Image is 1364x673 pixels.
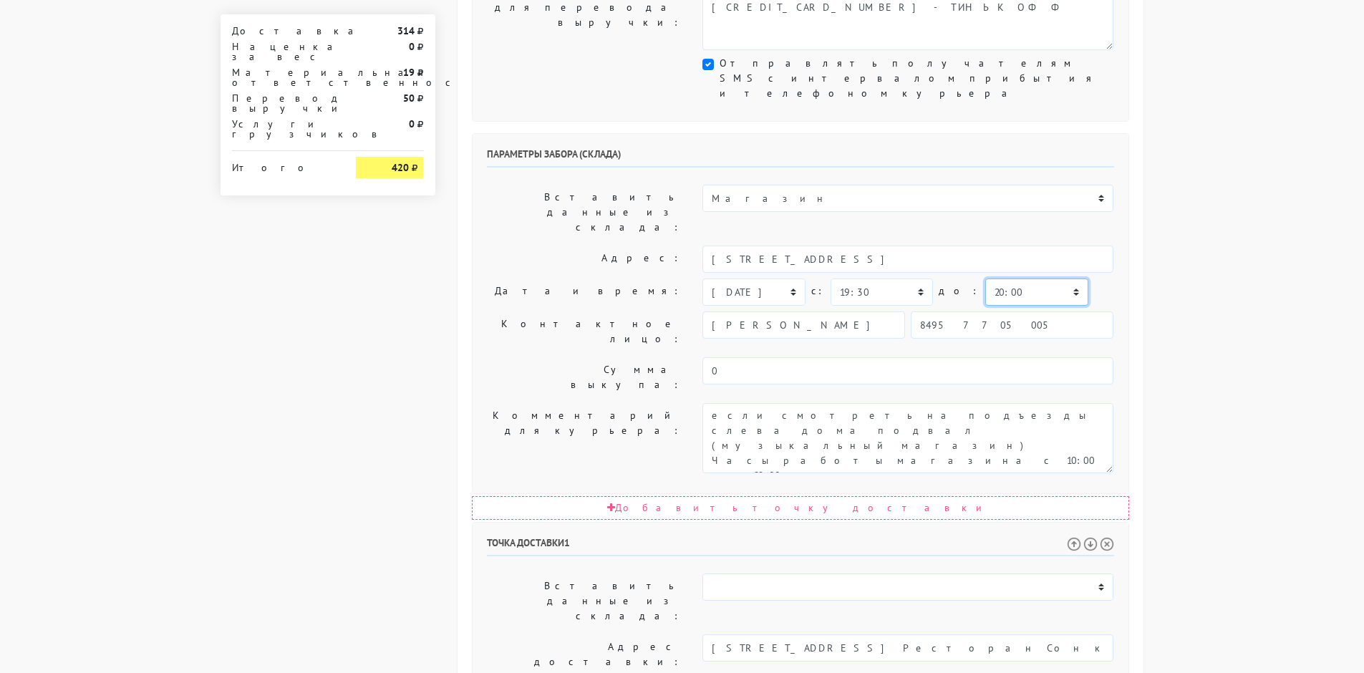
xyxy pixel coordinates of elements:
label: Отправлять получателям SMS с интервалом прибытия и телефоном курьера [720,56,1113,101]
label: c: [811,279,825,304]
label: Сумма выкупа: [476,357,692,397]
label: Вставить данные из склада: [476,185,692,240]
strong: 0 [409,40,415,53]
label: Комментарий для курьера: [476,403,692,473]
div: Доставка [221,26,346,36]
div: Услуги грузчиков [221,119,346,139]
strong: 50 [403,92,415,105]
label: Вставить данные из склада: [476,573,692,629]
h6: Точка доставки [487,537,1114,556]
div: Добавить точку доставки [472,496,1129,520]
div: Материальная ответственность [221,67,346,87]
input: Телефон [911,311,1113,339]
label: Дата и время: [476,279,692,306]
span: 1 [564,536,570,549]
label: Адрес: [476,246,692,273]
strong: 420 [392,161,409,174]
strong: 314 [397,24,415,37]
div: Наценка за вес [221,42,346,62]
label: Контактное лицо: [476,311,692,352]
div: Итого [232,157,335,173]
textarea: если смотреть на подъезды слева дома подвал (музыкальный магазин) Часы работы магазина с 10:00 до... [702,403,1113,473]
input: Имя [702,311,905,339]
div: Перевод выручки [221,93,346,113]
strong: 19 [403,66,415,79]
h6: Параметры забора (склада) [487,148,1114,168]
label: до: [939,279,980,304]
strong: 0 [409,117,415,130]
